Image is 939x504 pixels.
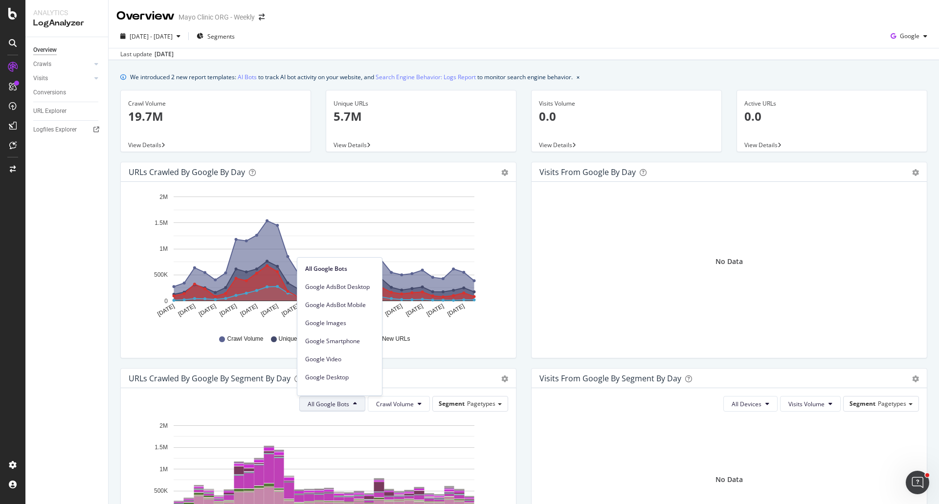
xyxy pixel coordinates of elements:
div: We introduced 2 new report templates: to track AI bot activity on your website, and to monitor se... [130,72,573,82]
text: 2M [159,422,168,429]
text: [DATE] [218,303,238,318]
p: 0.0 [539,108,714,125]
text: 2M [159,194,168,200]
span: Segment [850,399,875,408]
span: Google Smartphone [305,337,374,346]
span: View Details [539,141,572,149]
div: URLs Crawled by Google By Segment By Day [129,373,291,383]
a: Visits [33,73,91,84]
span: Google AdSense Mobile [305,391,374,400]
span: Crawl Volume [227,335,263,343]
div: Visits [33,73,48,84]
div: gear [912,375,919,382]
text: 500K [154,487,168,494]
div: info banner [120,72,927,82]
iframe: Intercom live chat [906,471,929,494]
div: gear [912,169,919,176]
span: All Google Bots [308,400,349,408]
text: [DATE] [260,303,279,318]
a: Search Engine Behavior: Logs Report [376,72,476,82]
div: Visits from Google by day [539,167,636,177]
div: Mayo Clinic ORG - Weekly [179,12,255,22]
p: 19.7M [128,108,303,125]
div: gear [501,169,508,176]
button: Visits Volume [780,396,841,412]
p: 0.0 [744,108,919,125]
div: Overview [116,8,175,24]
button: All Google Bots [299,396,365,412]
text: [DATE] [156,303,176,318]
div: [DATE] [155,50,174,59]
text: 500K [154,272,168,279]
span: Unique URLs [279,335,313,343]
div: No Data [715,475,743,484]
text: [DATE] [405,303,425,318]
button: All Devices [723,396,778,412]
span: View Details [128,141,161,149]
span: Google Desktop [305,373,374,382]
span: All Devices [732,400,761,408]
div: Analytics [33,8,100,18]
div: Crawl Volume [128,99,303,108]
div: Last update [120,50,174,59]
text: [DATE] [280,303,300,318]
text: 1.5M [155,444,168,451]
div: URLs Crawled by Google by day [129,167,245,177]
span: View Details [744,141,778,149]
svg: A chart. [129,190,505,326]
div: LogAnalyzer [33,18,100,29]
div: Visits Volume [539,99,714,108]
text: [DATE] [384,303,403,318]
button: [DATE] - [DATE] [116,28,184,44]
span: Visits Volume [788,400,825,408]
text: [DATE] [446,303,466,318]
div: URL Explorer [33,106,67,116]
text: 0 [164,298,168,305]
div: Unique URLs [334,99,509,108]
div: Visits from Google By Segment By Day [539,373,681,383]
div: Active URLs [744,99,919,108]
span: All Google Bots [305,264,374,273]
div: Logfiles Explorer [33,125,77,135]
span: Google AdsBot Mobile [305,301,374,309]
span: Pagetypes [467,399,495,408]
button: close banner [574,70,582,84]
text: [DATE] [425,303,445,318]
div: Overview [33,45,57,55]
span: Crawl Volume [376,400,414,408]
button: Google [887,28,931,44]
a: Overview [33,45,101,55]
span: View Details [334,141,367,149]
text: 1M [159,245,168,252]
span: Google Video [305,355,374,364]
button: Segments [193,28,239,44]
button: Crawl Volume [368,396,430,412]
div: Crawls [33,59,51,69]
a: Conversions [33,88,101,98]
text: [DATE] [198,303,217,318]
p: 5.7M [334,108,509,125]
text: 1M [159,466,168,473]
span: [DATE] - [DATE] [130,32,173,41]
span: Google [900,32,919,40]
text: [DATE] [177,303,197,318]
span: New URLs [382,335,410,343]
a: AI Bots [238,72,257,82]
span: Segment [439,399,465,408]
div: gear [501,375,508,382]
a: URL Explorer [33,106,101,116]
a: Crawls [33,59,91,69]
span: Google AdsBot Desktop [305,283,374,291]
span: Google Images [305,319,374,328]
text: [DATE] [239,303,259,318]
span: Segments [207,32,235,41]
span: Pagetypes [878,399,906,408]
a: Logfiles Explorer [33,125,101,135]
text: 1.5M [155,219,168,226]
div: arrow-right-arrow-left [259,14,265,21]
div: No Data [715,257,743,266]
div: Conversions [33,88,66,98]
